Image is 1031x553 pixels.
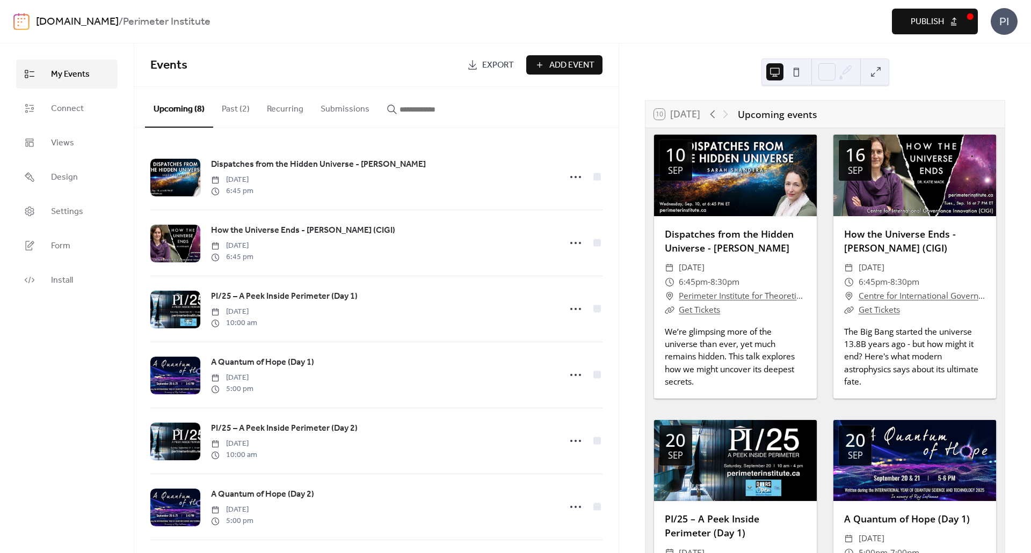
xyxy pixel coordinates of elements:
[679,275,708,289] span: 6:45pm
[859,261,884,275] span: [DATE]
[890,275,919,289] span: 8:30pm
[119,12,123,32] b: /
[211,504,253,515] span: [DATE]
[708,275,710,289] span: -
[665,261,674,275] div: ​
[844,512,970,525] a: A Quantum of Hope (Day 1)
[211,438,257,449] span: [DATE]
[844,227,956,254] a: How the Universe Ends - [PERSON_NAME] (CIGI)
[211,290,358,303] span: PI/25 – A Peek Inside Perimeter (Day 1)
[844,303,854,317] div: ​
[859,304,900,315] a: Get Tickets
[211,240,253,252] span: [DATE]
[844,289,854,303] div: ​
[211,158,426,171] span: Dispatches from the Hidden Universe - [PERSON_NAME]
[211,158,426,172] a: Dispatches from the Hidden Universe - [PERSON_NAME]
[145,87,213,128] button: Upcoming (8)
[211,449,257,461] span: 10:00 am
[482,59,514,72] span: Export
[665,431,686,449] div: 20
[16,163,118,191] a: Design
[211,422,358,435] span: PI/25 – A Peek Inside Perimeter (Day 2)
[51,171,78,184] span: Design
[123,12,210,32] b: Perimeter Institute
[710,275,739,289] span: 8:30pm
[459,55,522,75] a: Export
[211,422,358,436] a: PI/25 – A Peek Inside Perimeter (Day 2)
[844,532,854,545] div: ​
[911,16,944,28] span: Publish
[51,68,90,81] span: My Events
[51,205,83,218] span: Settings
[16,60,118,89] a: My Events
[211,488,314,502] a: A Quantum of Hope (Day 2)
[51,102,84,115] span: Connect
[16,197,118,226] a: Settings
[888,275,890,289] span: -
[16,128,118,157] a: Views
[211,372,253,384] span: [DATE]
[211,384,253,395] span: 5:00 pm
[312,87,378,127] button: Submissions
[16,94,118,123] a: Connect
[833,326,996,388] div: The Big Bang started the universe 13.8B years ago - but how might it end? Here's what modern astr...
[668,166,683,175] div: Sep
[258,87,312,127] button: Recurring
[211,174,253,186] span: [DATE]
[668,451,683,460] div: Sep
[665,303,674,317] div: ​
[848,166,863,175] div: Sep
[844,275,854,289] div: ​
[211,252,253,263] span: 6:45 pm
[991,8,1018,35] div: PI
[211,224,395,237] span: How the Universe Ends - [PERSON_NAME] (CIGI)
[16,266,118,294] a: Install
[526,55,602,75] button: Add Event
[679,289,805,303] a: Perimeter Institute for Theoretical Physics
[211,224,395,238] a: How the Universe Ends - [PERSON_NAME] (CIGI)
[654,326,817,388] div: We’re glimpsing more of the universe than ever, yet much remains hidden. This talk explores how w...
[665,227,794,254] a: Dispatches from the Hidden Universe - [PERSON_NAME]
[211,186,253,197] span: 6:45 pm
[211,356,314,370] a: A Quantum of Hope (Day 1)
[549,59,594,72] span: Add Event
[16,231,118,260] a: Form
[859,532,884,545] span: [DATE]
[211,515,253,527] span: 5:00 pm
[845,431,866,449] div: 20
[211,356,314,369] span: A Quantum of Hope (Day 1)
[213,87,258,127] button: Past (2)
[665,146,686,164] div: 10
[13,13,30,30] img: logo
[738,107,817,121] div: Upcoming events
[665,512,759,539] a: PI/25 – A Peek Inside Perimeter (Day 1)
[844,261,854,275] div: ​
[51,274,73,287] span: Install
[859,289,985,303] a: Centre for International Governance Innovation
[211,306,257,318] span: [DATE]
[211,290,358,304] a: PI/25 – A Peek Inside Perimeter (Day 1)
[892,9,978,34] button: Publish
[211,488,314,501] span: A Quantum of Hope (Day 2)
[859,275,888,289] span: 6:45pm
[679,261,705,275] span: [DATE]
[665,289,674,303] div: ​
[211,318,257,329] span: 10:00 am
[150,54,187,77] span: Events
[51,240,70,253] span: Form
[679,304,720,315] a: Get Tickets
[36,12,119,32] a: [DOMAIN_NAME]
[51,137,74,150] span: Views
[665,275,674,289] div: ​
[845,146,866,164] div: 16
[848,451,863,460] div: Sep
